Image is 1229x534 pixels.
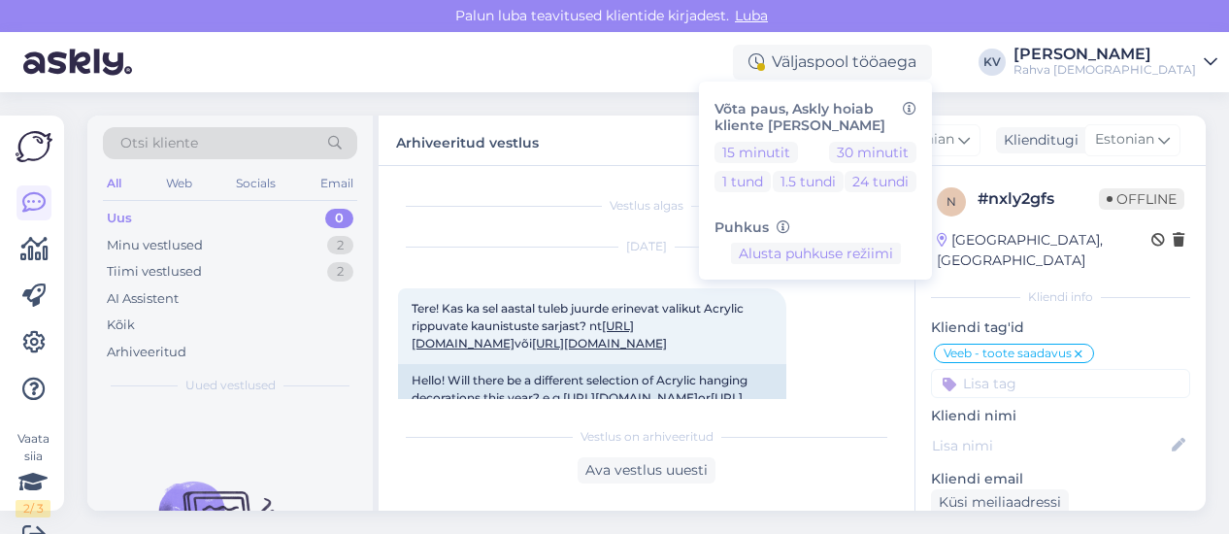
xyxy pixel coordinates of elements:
button: Alusta puhkuse režiimi [731,243,901,264]
div: Email [316,171,357,196]
div: Arhiveeritud [107,343,186,362]
div: Väljaspool tööaega [733,45,932,80]
p: Kliendi nimi [931,406,1190,426]
div: # nxly2gfs [978,187,1099,211]
span: Uued vestlused [185,377,276,394]
span: Estonian [1095,129,1154,150]
div: Küsi meiliaadressi [931,489,1069,516]
div: 2 / 3 [16,500,50,517]
div: 2 [327,236,353,255]
div: Klienditugi [996,130,1079,150]
span: Otsi kliente [120,133,198,153]
button: 24 tundi [845,171,916,192]
div: Vaata siia [16,430,50,517]
span: Tere! Kas ka sel aastal tuleb juurde erinevat valikut Acrylic rippuvate kaunistuste sarjast? nt või [412,301,747,350]
div: AI Assistent [107,289,179,309]
span: Offline [1099,188,1184,210]
button: 15 minutit [714,142,798,163]
div: Rahva [DEMOGRAPHIC_DATA] [1013,62,1196,78]
input: Lisa tag [931,369,1190,398]
div: Kliendi info [931,288,1190,306]
div: Tiimi vestlused [107,262,202,282]
p: Kliendi email [931,469,1190,489]
div: Minu vestlused [107,236,203,255]
h6: Puhkus [714,219,916,236]
a: [PERSON_NAME]Rahva [DEMOGRAPHIC_DATA] [1013,47,1217,78]
button: 1 tund [714,171,771,192]
span: Vestlus on arhiveeritud [581,428,714,446]
h6: Võta paus, Askly hoiab kliente [PERSON_NAME] [714,101,916,134]
button: 30 minutit [829,142,916,163]
input: Lisa nimi [932,435,1168,456]
div: Ava vestlus uuesti [578,457,715,484]
div: Socials [232,171,280,196]
div: 0 [325,209,353,228]
span: n [947,194,956,209]
label: Arhiveeritud vestlus [396,127,539,153]
span: Veeb - toote saadavus [944,348,1072,359]
div: Vestlus algas [398,197,895,215]
div: All [103,171,125,196]
div: Kõik [107,316,135,335]
span: Luba [729,7,774,24]
button: 1.5 tundi [773,171,844,192]
div: [GEOGRAPHIC_DATA], [GEOGRAPHIC_DATA] [937,230,1151,271]
img: Askly Logo [16,131,52,162]
div: Web [162,171,196,196]
a: [URL][DOMAIN_NAME] [563,390,698,405]
p: Kliendi tag'id [931,317,1190,338]
div: 2 [327,262,353,282]
div: Uus [107,209,132,228]
div: KV [979,49,1006,76]
a: [URL][DOMAIN_NAME] [532,336,667,350]
div: [DATE] [398,238,895,255]
div: Hello! Will there be a different selection of Acrylic hanging decorations this year? e.g. or [398,364,786,432]
div: [PERSON_NAME] [1013,47,1196,62]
